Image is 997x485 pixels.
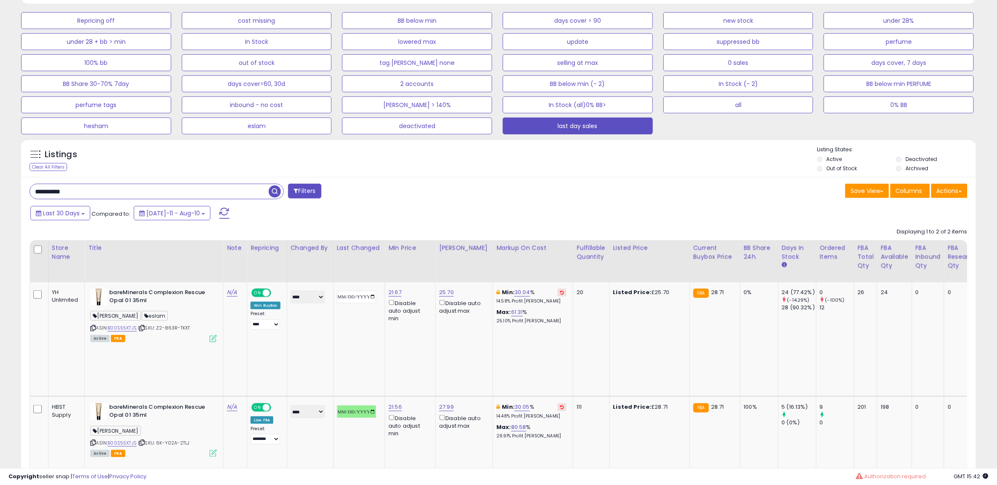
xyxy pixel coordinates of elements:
[916,244,941,270] div: FBA inbound Qty
[146,209,200,217] span: [DATE]-11 - Aug-10
[43,209,80,217] span: Last 30 Days
[824,75,974,92] button: BB below min PERFUME
[182,75,332,92] button: days cover>60, 30d
[182,12,332,29] button: cost missing
[90,426,141,436] span: [PERSON_NAME]
[782,403,816,411] div: 5 (16.13%)
[342,12,492,29] button: BB below min
[496,244,569,252] div: Markup on Cost
[496,308,511,316] b: Max:
[90,311,141,321] span: [PERSON_NAME]
[109,289,212,306] b: bareMinerals Complexion Rescue Opal 01 35ml
[496,404,500,410] i: This overrides the store level min markup for this listing
[493,240,573,282] th: The percentage added to the cost of goods (COGS) that forms the calculator for Min & Max prices.
[824,12,974,29] button: under 28%
[663,96,814,113] button: all
[388,288,401,297] a: 21.67
[560,405,564,409] i: Revert to store-level Min Markup
[515,403,530,411] a: 30.05
[251,244,283,252] div: Repricing
[881,244,908,270] div: FBA Available Qty
[21,118,171,134] button: hesham
[503,75,653,92] button: BB below min (- 2)
[108,324,137,332] a: B00S55X7JS
[227,403,237,411] a: N/A
[21,33,171,50] button: under 28 + bb > min
[388,413,429,437] div: Disable auto adjust min
[251,311,280,330] div: Preset:
[954,472,989,480] span: 2025-09-10 15:42 GMT
[613,288,652,296] b: Listed Price:
[916,403,938,411] div: 0
[90,403,107,420] img: 31bnyi9U76L._SL40_.jpg
[916,289,938,296] div: 0
[333,240,385,282] th: CSV column name: cust_attr_1_Last Changed
[496,318,566,324] p: 25.10% Profit [PERSON_NAME]
[388,403,402,411] a: 21.56
[711,403,724,411] span: 28.71
[905,165,928,172] label: Archived
[109,403,212,421] b: bareMinerals Complexion Rescue Opal 01 35ml
[881,289,905,296] div: 24
[613,403,683,411] div: £28.71
[890,184,930,198] button: Columns
[21,96,171,113] button: perfume tags
[820,419,854,426] div: 0
[782,261,787,269] small: Days In Stock.
[108,439,137,447] a: B00S55X7JS
[287,240,333,282] th: CSV column name: cust_attr_2_Changed by
[92,210,130,218] span: Compared to:
[90,289,107,305] img: 31bnyi9U76L._SL40_.jpg
[496,298,566,304] p: 14.58% Profit [PERSON_NAME]
[613,403,652,411] b: Listed Price:
[858,403,871,411] div: 201
[142,311,168,321] span: eslam
[227,288,237,297] a: N/A
[251,416,273,424] div: Low. FBA
[824,54,974,71] button: days cover, 7 days
[897,228,967,236] div: Displaying 1 to 2 of 2 items
[496,289,566,304] div: %
[663,12,814,29] button: new stock
[496,308,566,324] div: %
[820,403,854,411] div: 9
[503,54,653,71] button: selling at max
[931,184,967,198] button: Actions
[388,244,432,252] div: Min Price
[496,423,566,439] div: %
[182,96,332,113] button: inbound - no cost
[388,298,429,322] div: Disable auto adjust min
[905,155,937,163] label: Deactivated
[88,244,220,252] div: Title
[744,403,772,411] div: 100%
[439,298,486,315] div: Disable auto adjust max
[496,423,511,431] b: Max:
[511,308,523,316] a: 61.31
[744,244,775,261] div: BB Share 24h.
[782,304,816,311] div: 28 (90.32%)
[288,184,321,198] button: Filters
[827,155,842,163] label: Active
[782,289,816,296] div: 24 (77.42%)
[663,75,814,92] button: In Stock (- 2)
[30,163,67,171] div: Clear All Filters
[342,33,492,50] button: lowered max
[496,403,566,419] div: %
[21,54,171,71] button: 100% bb
[496,413,566,419] p: 14.48% Profit [PERSON_NAME]
[503,33,653,50] button: update
[948,403,983,411] div: 0
[52,289,78,304] div: YH Unlimited
[503,12,653,29] button: days cover > 90
[827,165,857,172] label: Out of Stock
[111,335,125,342] span: FBA
[824,33,974,50] button: perfume
[693,289,709,298] small: FBA
[782,244,813,261] div: Days In Stock
[744,289,772,296] div: 0%
[138,439,189,446] span: | SKU: 6K-Y02A-2TLJ
[251,302,280,309] div: Win BuyBox
[881,403,905,411] div: 198
[503,118,653,134] button: last day sales
[109,472,146,480] a: Privacy Policy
